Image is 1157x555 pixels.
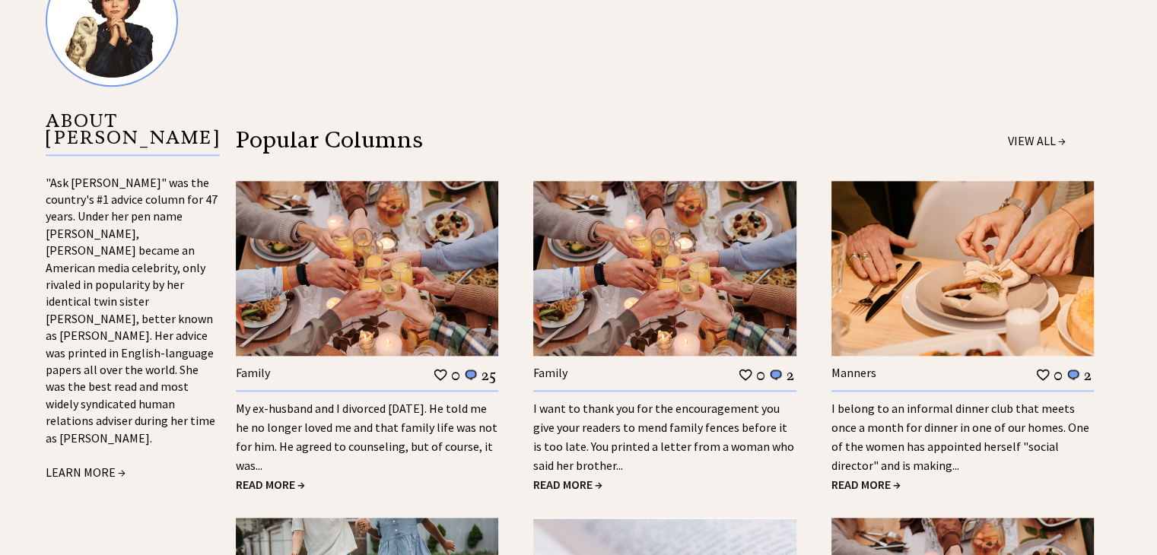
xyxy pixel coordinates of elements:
[46,174,220,483] div: "Ask [PERSON_NAME]" was the country's #1 advice column for 47 years. Under her pen name [PERSON_N...
[831,181,1094,356] img: manners.jpg
[1008,133,1066,148] a: VIEW ALL →
[831,477,901,492] a: READ MORE →
[831,401,1089,473] a: I belong to an informal dinner club that meets once a month for dinner in one of our homes. One o...
[236,181,498,356] img: family.jpg
[786,365,795,385] td: 2
[533,181,796,356] img: family.jpg
[831,365,876,380] a: Manners
[1066,368,1081,382] img: message_round%201.png
[1035,367,1051,382] img: heart_outline%201.png
[768,368,784,382] img: message_round%201.png
[1053,365,1063,385] td: 0
[738,367,753,382] img: heart_outline%201.png
[236,132,761,148] div: Popular Columns
[46,113,220,156] p: ABOUT [PERSON_NAME]
[533,477,602,492] a: READ MORE →
[481,365,497,385] td: 25
[755,365,766,385] td: 0
[236,365,270,380] a: Family
[236,401,497,473] a: My ex-husband and I divorced [DATE]. He told me he no longer loved me and that family life was no...
[533,401,794,473] a: I want to thank you for the encouragement you give your readers to mend family fences before it i...
[450,365,461,385] td: 0
[236,477,305,492] a: READ MORE →
[533,365,567,380] a: Family
[463,368,478,382] img: message_round%201.png
[46,465,126,480] a: LEARN MORE →
[433,367,448,382] img: heart_outline%201.png
[1083,365,1092,385] td: 2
